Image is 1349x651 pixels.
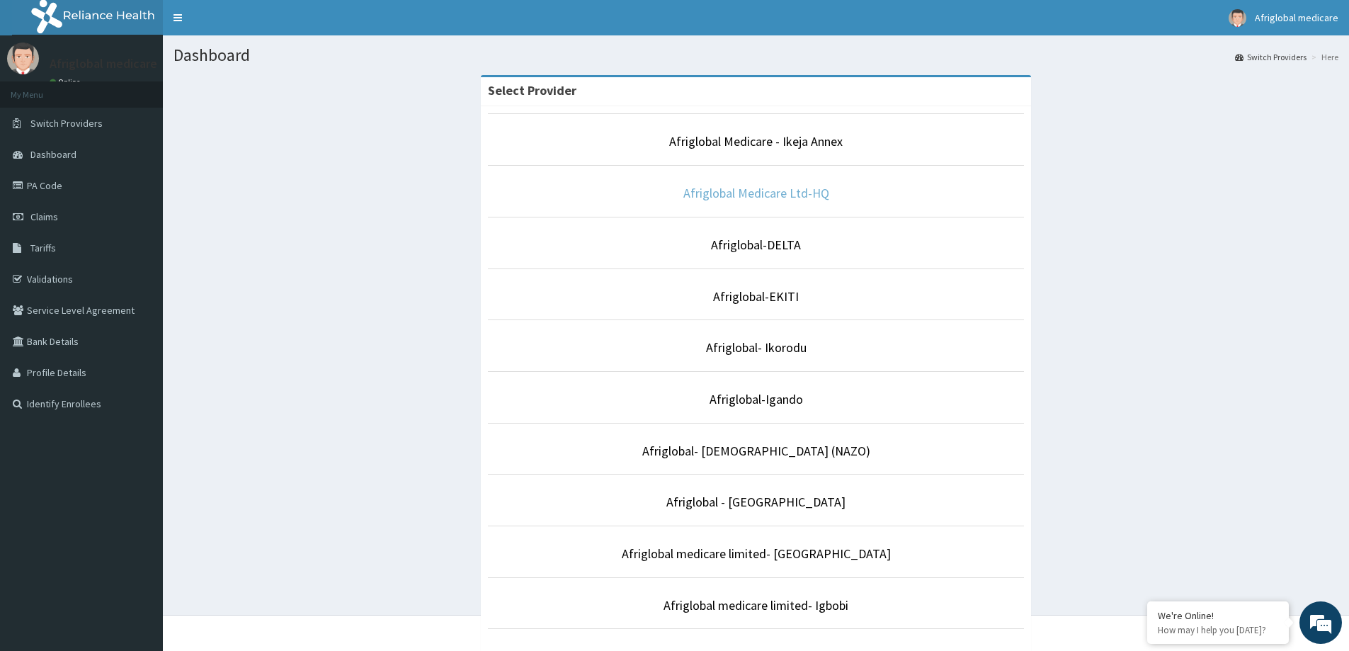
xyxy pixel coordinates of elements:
a: Afriglobal- [DEMOGRAPHIC_DATA] (NAZO) [642,443,870,459]
a: Afriglobal- Ikorodu [706,339,807,356]
p: How may I help you today? [1158,624,1278,636]
a: Afriglobal medicare limited- [GEOGRAPHIC_DATA] [622,545,891,562]
a: Online [50,77,84,87]
strong: Select Provider [488,82,576,98]
a: Afriglobal medicare limited- Igbobi [664,597,848,613]
li: Here [1308,51,1338,63]
span: Claims [30,210,58,223]
h1: Dashboard [173,46,1338,64]
a: Afriglobal-EKITI [713,288,799,305]
div: We're Online! [1158,609,1278,622]
span: Switch Providers [30,117,103,130]
a: Afriglobal Medicare - Ikeja Annex [669,133,843,149]
span: Afriglobal medicare [1255,11,1338,24]
span: Dashboard [30,148,76,161]
img: User Image [1229,9,1246,27]
a: Afriglobal Medicare Ltd-HQ [683,185,829,201]
p: Afriglobal medicare [50,57,157,70]
a: Afriglobal-DELTA [711,237,801,253]
a: Afriglobal-Igando [710,391,803,407]
span: Tariffs [30,242,56,254]
a: Switch Providers [1235,51,1307,63]
img: User Image [7,43,39,74]
a: Afriglobal - [GEOGRAPHIC_DATA] [666,494,846,510]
